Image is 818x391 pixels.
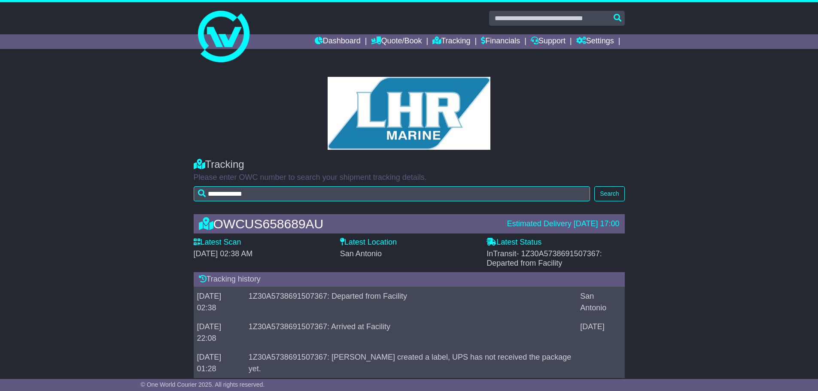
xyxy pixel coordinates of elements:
[194,272,625,287] div: Tracking history
[194,348,245,378] td: [DATE] 01:28
[487,249,602,267] span: InTransit
[245,287,577,317] td: 1Z30A5738691507367: Departed from Facility
[141,381,265,388] span: © One World Courier 2025. All rights reserved.
[340,249,382,258] span: San Antonio
[531,34,566,49] a: Support
[194,287,245,317] td: [DATE] 02:38
[577,317,624,348] td: [DATE]
[481,34,520,49] a: Financials
[577,287,624,317] td: San Antonio
[194,249,253,258] span: [DATE] 02:38 AM
[245,348,577,378] td: 1Z30A5738691507367: [PERSON_NAME] created a label, UPS has not received the package yet.
[487,249,602,267] span: - 1Z30A5738691507367: Departed from Facility
[576,34,614,49] a: Settings
[194,317,245,348] td: [DATE] 22:08
[594,186,624,201] button: Search
[194,158,625,171] div: Tracking
[507,219,620,229] div: Estimated Delivery [DATE] 17:00
[328,77,491,150] img: GetCustomerLogo
[487,238,541,247] label: Latest Status
[340,238,397,247] label: Latest Location
[432,34,470,49] a: Tracking
[245,317,577,348] td: 1Z30A5738691507367: Arrived at Facility
[194,238,241,247] label: Latest Scan
[194,173,625,182] p: Please enter OWC number to search your shipment tracking details.
[195,217,503,231] div: OWCUS658689AU
[315,34,361,49] a: Dashboard
[371,34,422,49] a: Quote/Book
